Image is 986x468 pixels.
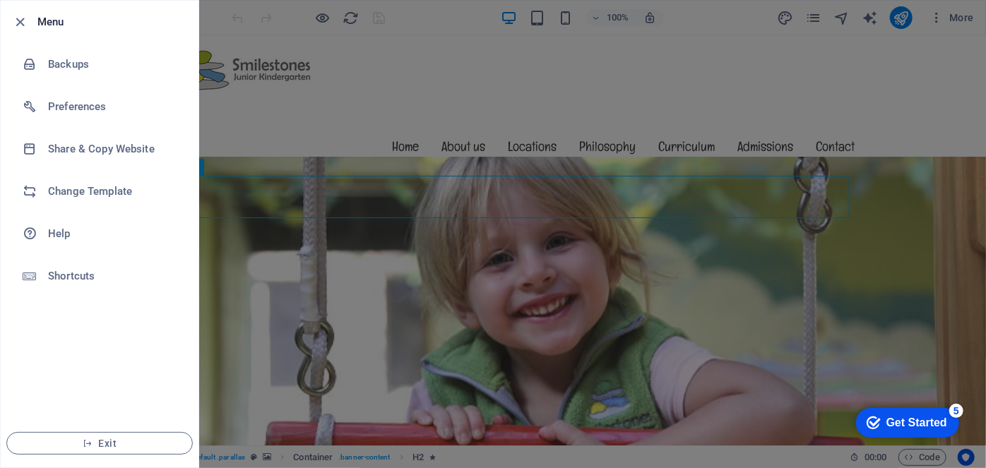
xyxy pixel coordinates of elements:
[48,225,179,242] h6: Help
[6,432,193,455] button: Exit
[37,13,187,30] h6: Menu
[48,268,179,284] h6: Shortcuts
[48,56,179,73] h6: Backups
[105,3,119,17] div: 5
[11,7,114,37] div: Get Started 5 items remaining, 0% complete
[48,140,179,157] h6: Share & Copy Website
[48,98,179,115] h6: Preferences
[1,212,198,255] a: Help
[48,183,179,200] h6: Change Template
[18,438,181,449] span: Exit
[42,16,102,28] div: Get Started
